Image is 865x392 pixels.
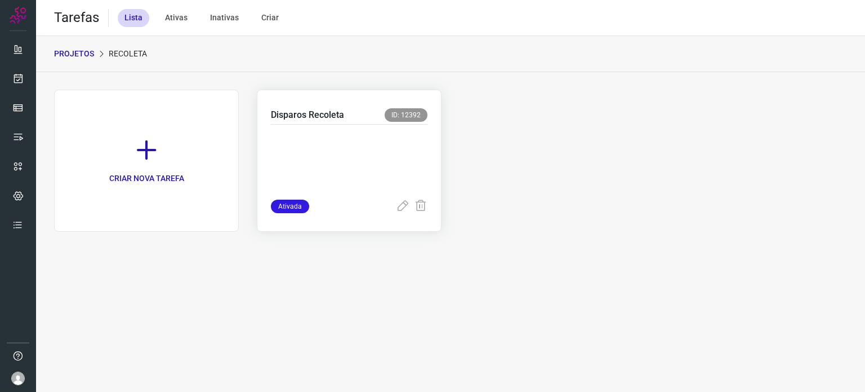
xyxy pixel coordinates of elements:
div: Lista [118,9,149,27]
div: Ativas [158,9,194,27]
span: ID: 12392 [385,108,427,122]
p: Disparos Recoleta [271,108,344,122]
p: Recoleta [109,48,147,60]
div: Inativas [203,9,246,27]
img: Logo [10,7,26,24]
a: CRIAR NOVA TAREFA [54,90,239,232]
h2: Tarefas [54,10,99,26]
span: Ativada [271,200,309,213]
div: Criar [255,9,286,27]
img: avatar-user-boy.jpg [11,372,25,385]
p: CRIAR NOVA TAREFA [109,173,184,184]
p: PROJETOS [54,48,94,60]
